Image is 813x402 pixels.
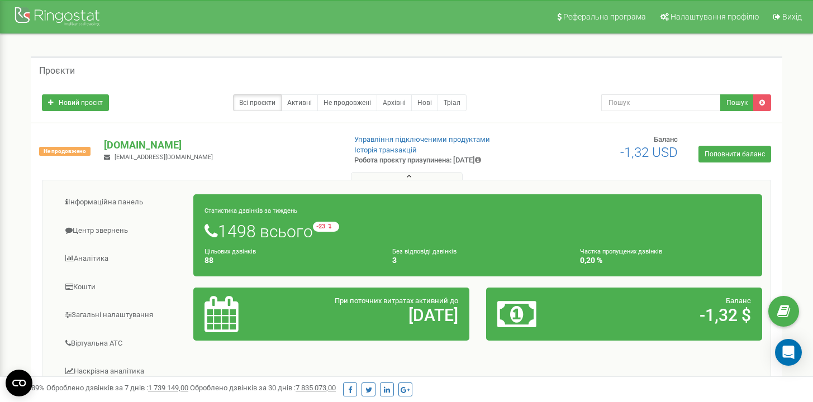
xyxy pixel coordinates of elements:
button: Open CMP widget [6,370,32,396]
small: -23 [313,222,339,232]
span: Вихід [782,12,802,21]
h1: 1498 всього [205,222,751,241]
span: Оброблено дзвінків за 30 днів : [190,384,336,392]
h4: 3 [392,256,563,265]
a: Всі проєкти [233,94,282,111]
span: Баланс [726,296,751,305]
p: [DOMAIN_NAME] [104,138,336,152]
a: Поповнити баланс [698,146,771,162]
span: -1,32 USD [620,145,678,160]
h2: [DATE] [294,306,458,324]
span: Реферальна програма [563,12,646,21]
span: [EMAIL_ADDRESS][DOMAIN_NAME] [115,154,213,161]
u: 7 835 073,00 [296,384,336,392]
input: Пошук [601,94,721,111]
p: Робота проєкту призупинена: [DATE] [354,155,524,166]
a: Кошти [51,274,194,301]
small: Цільових дзвінків [205,248,256,255]
u: 1 739 149,00 [148,384,188,392]
a: Історія транзакцій [354,146,417,154]
a: Віртуальна АТС [51,330,194,357]
button: Пошук [720,94,754,111]
span: Оброблено дзвінків за 7 днів : [46,384,188,392]
small: Статистика дзвінків за тиждень [205,207,297,214]
small: Без відповіді дзвінків [392,248,457,255]
a: Інформаційна панель [51,189,194,216]
span: Налаштування профілю [671,12,759,21]
small: Частка пропущених дзвінків [580,248,662,255]
span: Не продовжено [39,147,91,156]
div: Open Intercom Messenger [775,339,802,366]
a: Новий проєкт [42,94,109,111]
a: Активні [281,94,318,111]
a: Загальні налаштування [51,301,194,329]
a: Тріал [438,94,467,111]
h5: Проєкти [39,66,75,76]
a: Управління підключеними продуктами [354,135,490,143]
a: Архівні [377,94,412,111]
a: Аналiтика [51,245,194,272]
a: Наскрізна аналітика [51,358,194,385]
a: Не продовжені [317,94,377,111]
span: Баланс [654,135,678,143]
h4: 88 [205,256,375,265]
span: При поточних витратах активний до [335,296,458,305]
h2: -1,32 $ [587,306,751,324]
a: Центр звернень [51,217,194,245]
h4: 0,20 % [580,256,751,265]
a: Нові [411,94,438,111]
